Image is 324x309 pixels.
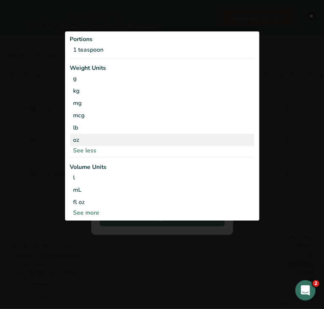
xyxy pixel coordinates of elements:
[295,280,316,301] iframe: Intercom live chat
[70,208,254,217] div: See more
[74,198,251,207] div: fl oz
[70,85,254,97] div: kg
[70,163,254,171] div: Volume Units
[70,121,254,134] div: lb
[70,109,254,121] div: mcg
[70,72,254,85] div: g
[70,97,254,109] div: mg
[70,134,254,146] div: oz
[70,146,254,155] div: See less
[74,173,251,182] div: l
[313,280,319,287] span: 2
[74,185,251,194] div: mL
[70,63,254,72] div: Weight Units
